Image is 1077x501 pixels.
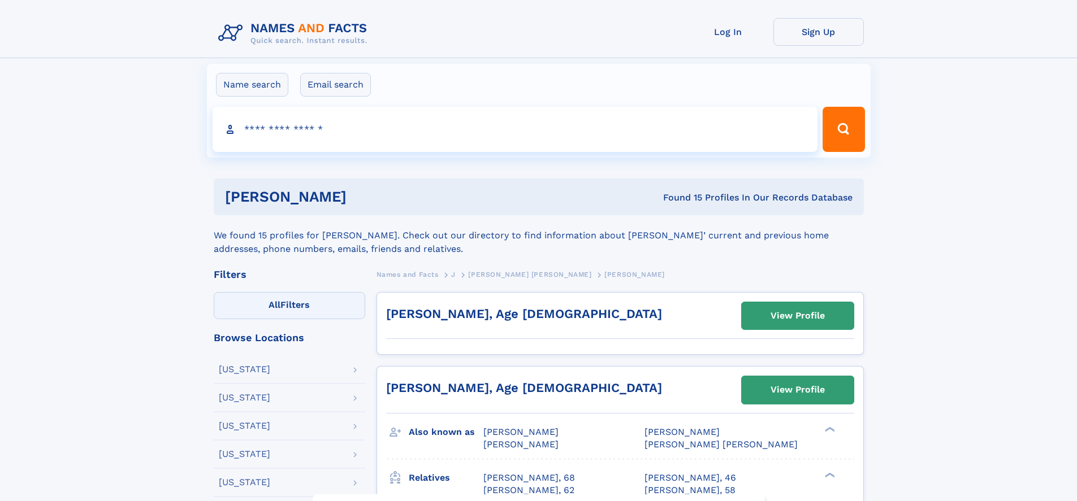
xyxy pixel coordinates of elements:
div: [US_STATE] [219,421,270,430]
h1: [PERSON_NAME] [225,190,505,204]
span: J [451,271,456,278]
div: We found 15 profiles for [PERSON_NAME]. Check out our directory to find information about [PERSON... [214,215,864,256]
div: ❯ [822,425,836,433]
div: Filters [214,269,365,280]
div: View Profile [771,303,825,329]
span: [PERSON_NAME] [645,426,720,437]
h3: Relatives [409,468,483,487]
img: Logo Names and Facts [214,18,377,49]
label: Name search [216,73,288,97]
a: Names and Facts [377,267,439,281]
a: [PERSON_NAME] [PERSON_NAME] [468,267,591,281]
div: Browse Locations [214,333,365,343]
div: [US_STATE] [219,393,270,402]
a: [PERSON_NAME], Age [DEMOGRAPHIC_DATA] [386,307,662,321]
label: Email search [300,73,371,97]
div: [US_STATE] [219,450,270,459]
a: View Profile [742,376,854,403]
a: [PERSON_NAME], 58 [645,484,736,496]
a: [PERSON_NAME], 62 [483,484,574,496]
a: [PERSON_NAME], 46 [645,472,736,484]
button: Search Button [823,107,864,152]
a: [PERSON_NAME], 68 [483,472,575,484]
a: [PERSON_NAME], Age [DEMOGRAPHIC_DATA] [386,381,662,395]
input: search input [213,107,818,152]
span: [PERSON_NAME] [604,271,665,278]
span: [PERSON_NAME] [PERSON_NAME] [468,271,591,278]
a: J [451,267,456,281]
div: Found 15 Profiles In Our Records Database [505,191,853,204]
span: [PERSON_NAME] [PERSON_NAME] [645,439,798,450]
div: [US_STATE] [219,478,270,487]
span: [PERSON_NAME] [483,439,559,450]
span: [PERSON_NAME] [483,426,559,437]
div: [US_STATE] [219,365,270,374]
a: Log In [683,18,773,46]
a: View Profile [742,302,854,329]
span: All [269,299,280,310]
div: ❯ [822,471,836,478]
div: View Profile [771,377,825,403]
label: Filters [214,292,365,319]
a: Sign Up [773,18,864,46]
h3: Also known as [409,422,483,442]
